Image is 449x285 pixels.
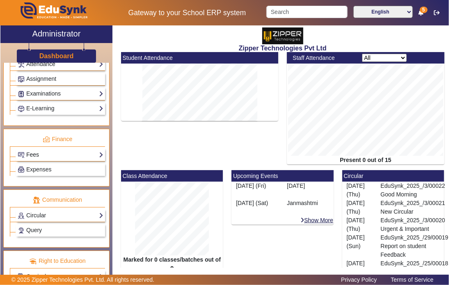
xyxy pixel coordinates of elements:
p: Communication [10,196,105,204]
h2: Zipper Technologies Pvt Ltd [117,44,449,52]
img: finance.png [43,136,50,143]
p: Urgent & Important [380,225,440,233]
a: Expenses [18,165,103,174]
div: EduSynk_2025_/25/00018 [376,259,444,285]
p: © 2025 Zipper Technologies Pvt. Ltd. All rights reserved. [11,276,155,284]
div: [DATE] (Wed) [342,259,376,285]
div: Janmashtmi [283,199,334,216]
div: EduSynk_2025_/3/00020 [376,216,444,233]
h2: Administrator [32,29,81,39]
a: Terms of Service [387,274,438,285]
div: [DATE] (Thu) [342,182,376,199]
h5: Gateway to your School ERP system [117,9,258,17]
input: Search [266,6,348,18]
img: Payroll.png [18,166,24,173]
div: EduSynk_2025_/3/00022 [376,182,444,199]
img: communication.png [33,196,40,204]
a: Show More [300,217,334,224]
div: [DATE] (Fri) [236,182,278,190]
div: Present 0 out of 15 [287,156,444,164]
div: [DATE] [283,182,334,199]
span: Assignment [26,75,56,82]
img: 36227e3f-cbf6-4043-b8fc-b5c5f2957d0a [262,27,303,44]
div: Marked for 0 classes/batches out of 9 [121,255,223,273]
a: Assignment [18,74,103,84]
p: Finance [10,135,105,144]
p: Report on student Feedback [380,242,440,259]
p: New Circular [380,207,440,216]
img: rte.png [29,258,37,265]
span: Expenses [26,166,51,173]
a: Query [18,226,103,235]
span: Query [26,227,42,233]
div: [DATE] (Thu) [342,199,376,216]
span: 5 [420,7,428,13]
p: Right to Education [10,257,105,265]
mat-card-header: Student Attendance [121,52,278,64]
a: Dashboard [39,52,74,60]
div: EduSynk_2025_/29/00019 [376,233,444,259]
div: Staff Attendance [289,54,358,62]
mat-card-header: Upcoming Events [231,170,333,182]
img: Assignments.png [18,76,24,82]
mat-card-header: Class Attendance [121,170,223,182]
div: [DATE] (Sat) [236,199,278,207]
p: Good Morning [380,190,440,199]
div: [DATE] (Sun) [342,233,376,259]
a: Administrator [0,25,112,43]
mat-card-header: Circular [342,170,444,182]
img: Support-tickets.png [18,228,24,234]
div: [DATE] (Thu) [342,216,376,233]
a: Privacy Policy [337,274,381,285]
div: EduSynk_2025_/3/00021 [376,199,444,216]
